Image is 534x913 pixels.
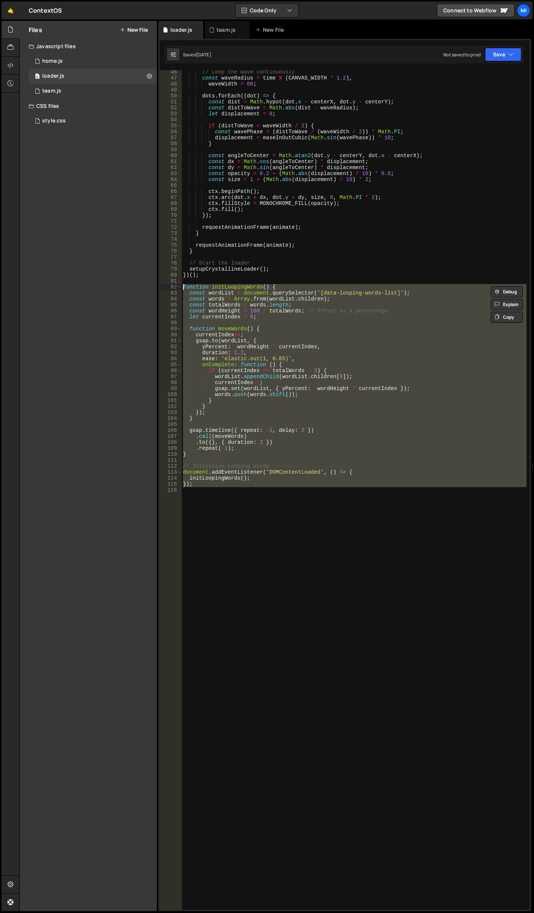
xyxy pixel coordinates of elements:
div: 86 [160,308,182,314]
div: 57 [160,135,182,141]
div: Saved [183,52,211,58]
div: 75 [160,242,182,248]
div: 92 [160,344,182,350]
div: team.js [42,88,61,94]
div: 58 [160,141,182,147]
button: Code Only [236,4,298,17]
div: 49 [160,87,182,93]
div: 54 [160,117,182,123]
div: 78 [160,260,182,266]
div: 96 [160,368,182,374]
h2: Files [29,26,42,34]
div: 16245/43778.js [29,69,157,84]
div: 95 [160,362,182,368]
div: 105 [160,421,182,427]
div: 67 [160,194,182,200]
div: Javascript files [20,39,157,54]
div: 72 [160,224,182,230]
div: 101 [160,398,182,403]
div: 56 [160,129,182,135]
div: 97 [160,374,182,380]
div: 53 [160,111,182,117]
div: 90 [160,332,182,338]
div: 115 [160,481,182,487]
div: 59 [160,147,182,153]
div: team.js [217,26,236,34]
div: 114 [160,475,182,481]
div: 47 [160,75,182,81]
div: 76 [160,248,182,254]
div: 71 [160,218,182,224]
div: 73 [160,230,182,236]
div: 87 [160,314,182,320]
div: loader.js [170,26,192,34]
button: New File [120,27,148,33]
div: 84 [160,296,182,302]
div: 107 [160,433,182,439]
div: 51 [160,99,182,105]
div: [DATE] [196,52,211,58]
div: 61 [160,159,182,165]
div: 82 [160,284,182,290]
div: 16245/44300.js [29,84,157,99]
div: 70 [160,212,182,218]
div: 77 [160,254,182,260]
div: 55 [160,123,182,129]
div: 85 [160,302,182,308]
div: 116 [160,487,182,493]
a: 🤙 [1,1,20,19]
div: Not saved to prod [443,52,481,58]
div: CSS files [20,99,157,113]
div: 112 [160,463,182,469]
div: 81 [160,278,182,284]
div: 60 [160,153,182,159]
span: 0 [35,74,40,80]
div: 50 [160,93,182,99]
div: 16245/43776.js [29,54,157,69]
div: 89 [160,326,182,332]
div: 113 [160,469,182,475]
div: 108 [160,439,182,445]
div: 93 [160,350,182,356]
div: 68 [160,200,182,206]
div: 52 [160,105,182,111]
div: 99 [160,386,182,392]
div: home.js [42,58,63,65]
div: 102 [160,403,182,409]
div: 79 [160,266,182,272]
div: 110 [160,451,182,457]
div: 94 [160,356,182,362]
div: ContextOS [29,6,62,15]
button: Debug [491,286,523,297]
div: 16245/43774.css [29,113,157,128]
div: 91 [160,338,182,344]
div: New File [255,26,287,34]
div: style.css [42,118,66,124]
div: 66 [160,188,182,194]
div: 111 [160,457,182,463]
div: 100 [160,392,182,398]
div: 109 [160,445,182,451]
div: 64 [160,177,182,183]
div: 88 [160,320,182,326]
div: 69 [160,206,182,212]
div: loader.js [42,73,64,80]
button: Explain [491,299,523,310]
a: Connect to Webflow [437,4,515,17]
div: 104 [160,415,182,421]
button: Save [485,48,521,61]
div: 80 [160,272,182,278]
div: 63 [160,171,182,177]
div: 98 [160,380,182,386]
div: 62 [160,165,182,171]
div: 48 [160,81,182,87]
div: 83 [160,290,182,296]
div: 46 [160,69,182,75]
div: 65 [160,183,182,188]
div: 74 [160,236,182,242]
div: 106 [160,427,182,433]
a: Mi [517,4,530,17]
button: Copy [491,312,523,323]
div: 103 [160,409,182,415]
